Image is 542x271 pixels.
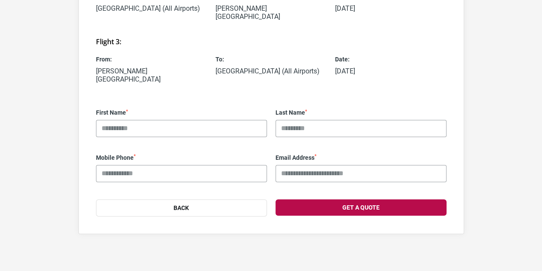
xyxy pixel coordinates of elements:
[275,199,446,216] button: Get a Quote
[96,154,267,161] label: Mobile Phone
[96,67,207,83] p: [PERSON_NAME][GEOGRAPHIC_DATA]
[275,154,446,161] label: Email Address
[216,4,326,21] p: [PERSON_NAME][GEOGRAPHIC_DATA]
[96,199,267,216] button: Back
[335,4,446,12] p: [DATE]
[275,109,446,116] label: Last Name
[335,67,446,75] p: [DATE]
[216,67,326,75] p: [GEOGRAPHIC_DATA] (All Airports)
[335,55,446,64] span: Date:
[216,55,326,64] span: To:
[96,55,207,64] span: From:
[96,38,446,46] h3: Flight 3:
[96,4,207,12] p: [GEOGRAPHIC_DATA] (All Airports)
[96,109,267,116] label: First Name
